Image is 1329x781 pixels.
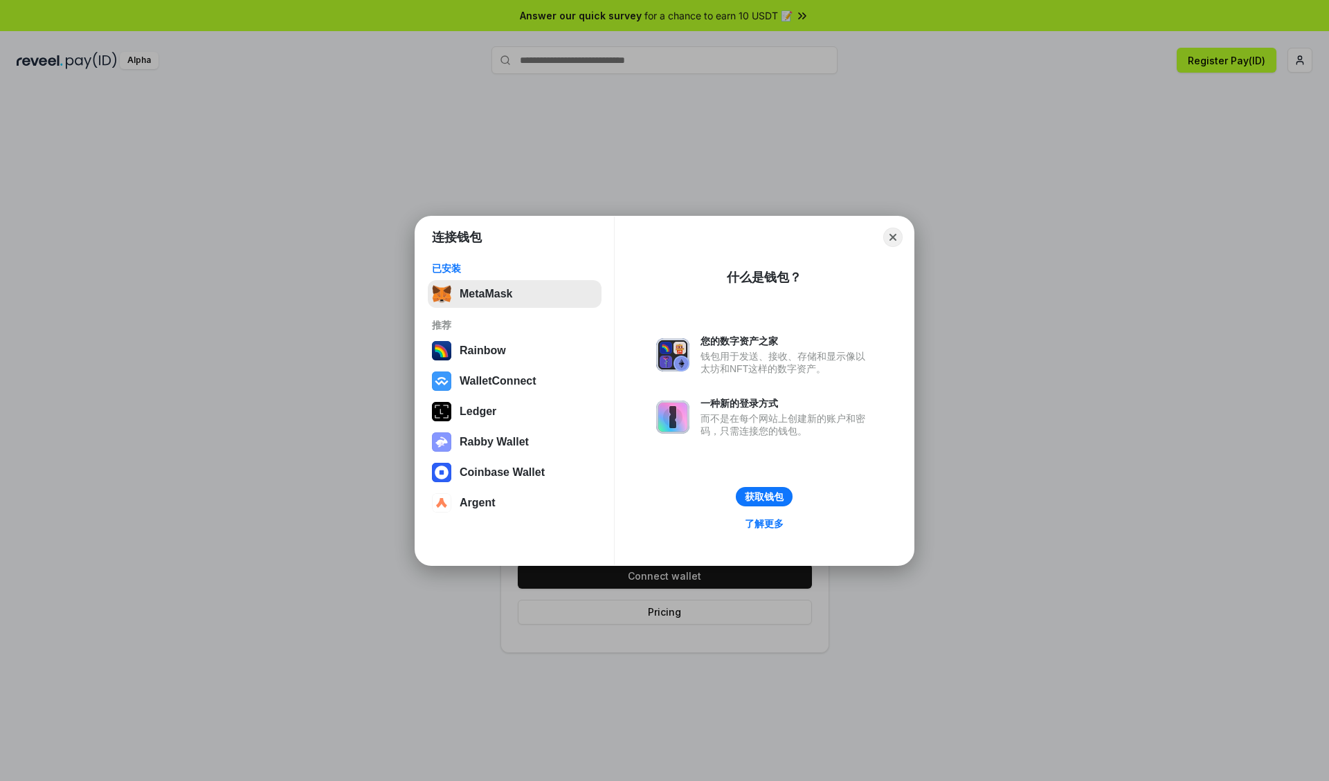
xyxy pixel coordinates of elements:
[432,262,597,275] div: 已安装
[428,367,602,395] button: WalletConnect
[883,228,903,247] button: Close
[656,401,689,434] img: svg+xml,%3Csvg%20xmlns%3D%22http%3A%2F%2Fwww.w3.org%2F2000%2Fsvg%22%20fill%3D%22none%22%20viewBox...
[700,350,872,375] div: 钱包用于发送、接收、存储和显示像以太坊和NFT这样的数字资产。
[432,432,451,452] img: svg+xml,%3Csvg%20xmlns%3D%22http%3A%2F%2Fwww.w3.org%2F2000%2Fsvg%22%20fill%3D%22none%22%20viewBox...
[428,428,602,456] button: Rabby Wallet
[727,269,802,286] div: 什么是钱包？
[432,284,451,304] img: svg+xml,%3Csvg%20fill%3D%22none%22%20height%3D%2233%22%20viewBox%3D%220%200%2035%2033%22%20width%...
[432,341,451,360] img: svg+xml,%3Csvg%20width%3D%22120%22%20height%3D%22120%22%20viewBox%3D%220%200%20120%20120%22%20fil...
[432,229,482,246] h1: 连接钱包
[428,398,602,425] button: Ledger
[700,397,872,410] div: 一种新的登录方式
[460,375,536,387] div: WalletConnect
[432,371,451,391] img: svg+xml,%3Csvg%20width%3D%2228%22%20height%3D%2228%22%20viewBox%3D%220%200%2028%2028%22%20fill%3D...
[428,459,602,486] button: Coinbase Wallet
[428,280,602,308] button: MetaMask
[460,405,496,418] div: Ledger
[428,489,602,517] button: Argent
[460,288,512,300] div: MetaMask
[432,402,451,421] img: svg+xml,%3Csvg%20xmlns%3D%22http%3A%2F%2Fwww.w3.org%2F2000%2Fsvg%22%20width%3D%2228%22%20height%3...
[460,436,529,448] div: Rabby Wallet
[460,344,506,357] div: Rainbow
[432,319,597,331] div: 推荐
[745,490,784,503] div: 获取钱包
[736,515,792,533] a: 了解更多
[428,337,602,365] button: Rainbow
[700,335,872,347] div: 您的数字资产之家
[656,338,689,371] img: svg+xml,%3Csvg%20xmlns%3D%22http%3A%2F%2Fwww.w3.org%2F2000%2Fsvg%22%20fill%3D%22none%22%20viewBox...
[745,517,784,530] div: 了解更多
[700,412,872,437] div: 而不是在每个网站上创建新的账户和密码，只需连接您的钱包。
[460,466,545,479] div: Coinbase Wallet
[432,463,451,482] img: svg+xml,%3Csvg%20width%3D%2228%22%20height%3D%2228%22%20viewBox%3D%220%200%2028%2028%22%20fill%3D...
[460,497,496,509] div: Argent
[432,493,451,513] img: svg+xml,%3Csvg%20width%3D%2228%22%20height%3D%2228%22%20viewBox%3D%220%200%2028%2028%22%20fill%3D...
[736,487,793,506] button: 获取钱包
